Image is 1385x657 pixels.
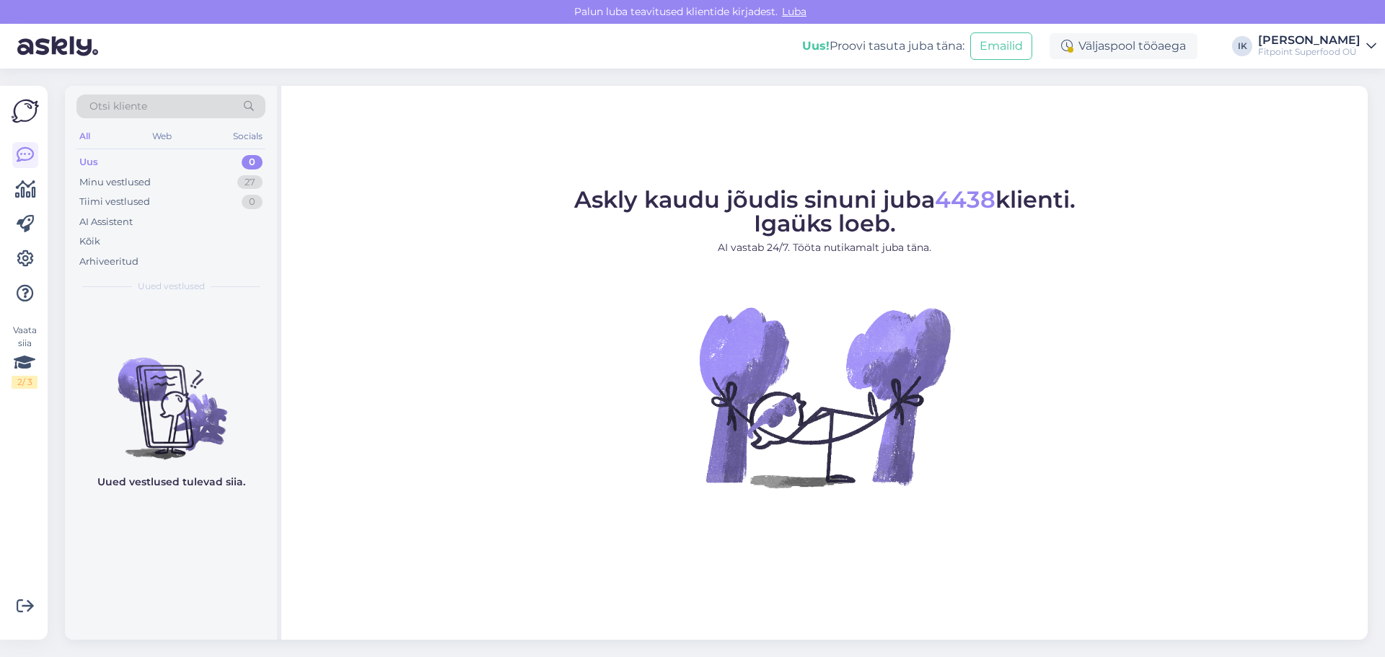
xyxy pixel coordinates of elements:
[79,215,133,229] div: AI Assistent
[574,240,1076,255] p: AI vastab 24/7. Tööta nutikamalt juba täna.
[230,127,265,146] div: Socials
[778,5,811,18] span: Luba
[79,234,100,249] div: Kõik
[802,38,964,55] div: Proovi tasuta juba täna:
[79,155,98,169] div: Uus
[149,127,175,146] div: Web
[802,39,830,53] b: Uus!
[12,97,39,125] img: Askly Logo
[79,195,150,209] div: Tiimi vestlused
[1050,33,1197,59] div: Väljaspool tööaega
[79,255,138,269] div: Arhiveeritud
[76,127,93,146] div: All
[242,195,263,209] div: 0
[12,324,38,389] div: Vaata siia
[1232,36,1252,56] div: IK
[237,175,263,190] div: 27
[65,332,277,462] img: No chats
[97,475,245,490] p: Uued vestlused tulevad siia.
[970,32,1032,60] button: Emailid
[79,175,151,190] div: Minu vestlused
[138,280,205,293] span: Uued vestlused
[1258,46,1360,58] div: Fitpoint Superfood OÜ
[574,185,1076,237] span: Askly kaudu jõudis sinuni juba klienti. Igaüks loeb.
[935,185,995,213] span: 4438
[695,267,954,526] img: No Chat active
[1258,35,1360,46] div: [PERSON_NAME]
[242,155,263,169] div: 0
[89,99,147,114] span: Otsi kliente
[1258,35,1376,58] a: [PERSON_NAME]Fitpoint Superfood OÜ
[12,376,38,389] div: 2 / 3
